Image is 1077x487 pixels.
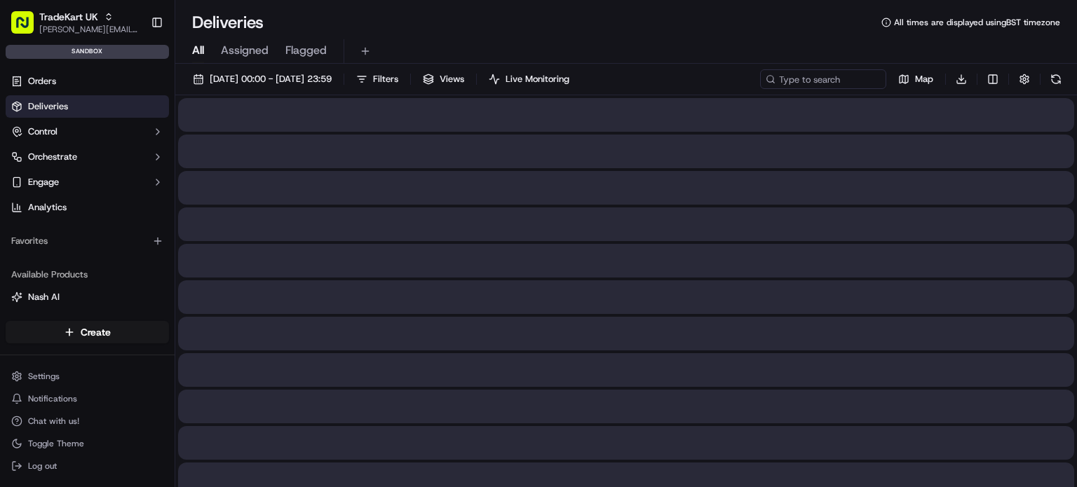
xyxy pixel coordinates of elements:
span: Live Monitoring [506,73,569,85]
span: All times are displayed using BST timezone [894,17,1060,28]
span: Nash AI [28,291,60,303]
span: Assigned [221,42,269,59]
a: Orders [6,70,169,92]
button: Live Monitoring [482,69,576,89]
button: Engage [6,171,169,193]
span: Orders [28,75,56,88]
span: All [192,42,204,59]
button: Filters [350,69,405,89]
button: Notifications [6,389,169,409]
span: Flagged [285,42,327,59]
h1: Deliveries [192,11,264,34]
input: Type to search [760,69,886,89]
span: Create [81,325,111,339]
a: Analytics [6,196,169,219]
button: Views [416,69,470,89]
button: Control [6,121,169,143]
span: Orchestrate [28,151,77,163]
span: Notifications [28,393,77,404]
button: Toggle Theme [6,434,169,453]
button: [PERSON_NAME][EMAIL_ADDRESS][DOMAIN_NAME] [39,24,140,35]
span: Analytics [28,201,67,214]
button: [DATE] 00:00 - [DATE] 23:59 [187,69,338,89]
button: TradeKart UK[PERSON_NAME][EMAIL_ADDRESS][DOMAIN_NAME] [6,6,145,39]
span: Views [440,73,464,85]
button: Map [892,69,940,89]
div: sandbox [6,45,169,59]
button: Orchestrate [6,146,169,168]
button: Settings [6,366,169,386]
button: Nash AI [6,286,169,308]
span: Chat with us! [28,416,79,427]
button: Refresh [1046,69,1066,89]
span: Toggle Theme [28,438,84,449]
span: Deliveries [28,100,68,113]
span: [DATE] 00:00 - [DATE] 23:59 [210,73,332,85]
span: Engage [28,176,59,188]
span: Control [28,125,57,138]
span: Log out [28,460,57,472]
button: Chat with us! [6,411,169,431]
span: Filters [373,73,398,85]
span: Map [915,73,933,85]
div: Favorites [6,230,169,252]
a: Nash AI [11,291,163,303]
a: Deliveries [6,95,169,118]
button: TradeKart UK [39,10,98,24]
span: Settings [28,371,60,382]
div: Available Products [6,263,169,286]
button: Create [6,321,169,343]
button: Log out [6,456,169,476]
